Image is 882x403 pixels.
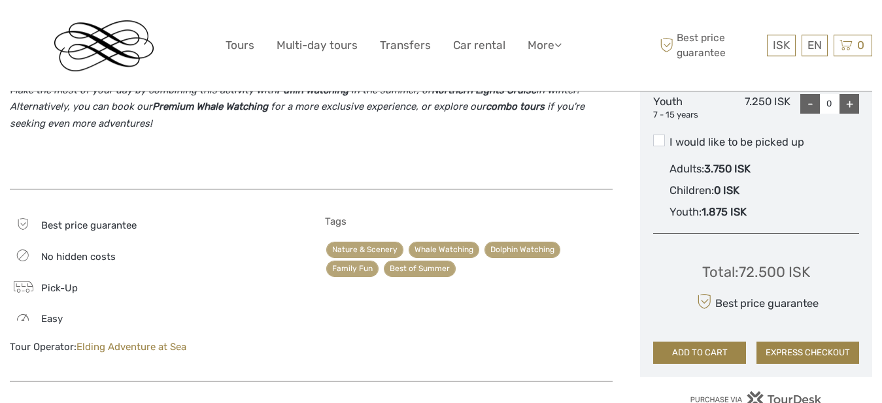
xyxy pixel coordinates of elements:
[325,216,613,227] h5: Tags
[41,313,63,325] span: Easy
[714,184,739,197] span: 0 ISK
[756,342,859,364] button: EXPRESS CHECKOUT
[802,35,828,56] div: EN
[670,163,704,175] span: Adults :
[656,31,764,59] span: Best price guarantee
[277,36,358,55] a: Multi-day tours
[41,219,137,231] span: Best price guarantee
[773,39,790,52] span: ISK
[702,206,747,218] span: 1.875 ISK
[653,109,722,121] div: 7 - 15 years
[277,84,348,96] strong: Puffin Watching
[226,36,254,55] a: Tours
[351,84,432,96] em: in the summer, or
[704,163,751,175] span: 3.750 ISK
[380,36,431,55] a: Transfers
[800,94,820,114] div: -
[152,101,268,112] strong: Premium Whale Watching
[326,242,403,258] a: Nature & Scenery
[76,341,186,353] a: Elding Adventure at Sea
[840,94,859,114] div: +
[855,39,866,52] span: 0
[453,36,505,55] a: Car rental
[653,342,746,364] button: ADD TO CART
[150,20,166,36] button: Open LiveChat chat widget
[10,101,585,129] em: if you're seeking even more adventures!
[670,184,714,197] span: Children :
[432,84,536,96] strong: Northern Lights Cruise
[10,340,297,354] div: Tour Operator:
[271,101,486,112] em: for a more exclusive experience, or explore our
[702,262,810,282] div: Total : 72.500 ISK
[326,261,379,277] a: Family Fun
[722,94,790,121] div: 7.250 ISK
[694,290,819,313] div: Best price guarantee
[484,242,560,258] a: Dolphin Watching
[10,84,277,96] em: Make the most of your day by combining this activity with
[384,261,456,277] a: Best of Summer
[528,36,562,55] a: More
[41,251,116,263] span: No hidden costs
[409,242,479,258] a: Whale Watching
[41,282,78,294] span: Pick-Up
[653,135,859,150] label: I would like to be picked up
[54,20,154,71] img: Reykjavik Residence
[653,94,722,121] div: Youth
[670,206,702,218] span: Youth :
[18,23,148,33] p: We're away right now. Please check back later!
[486,101,545,112] strong: combo tours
